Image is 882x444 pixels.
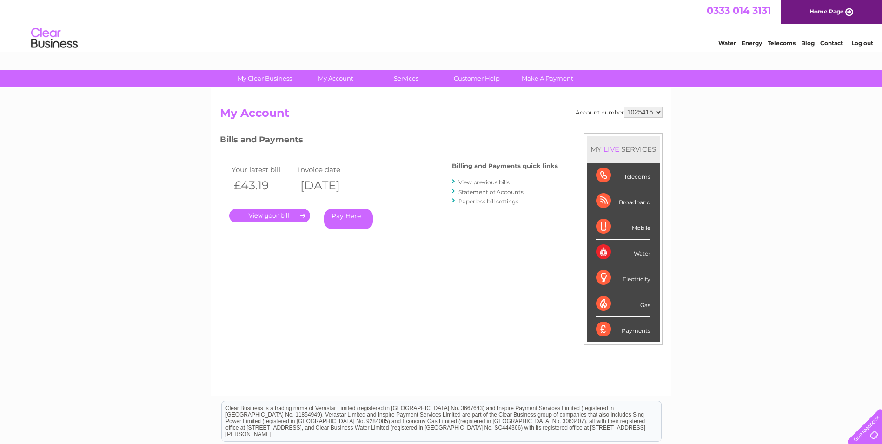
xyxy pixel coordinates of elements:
[229,176,296,195] th: £43.19
[596,291,650,317] div: Gas
[368,70,444,87] a: Services
[718,40,736,47] a: Water
[596,240,650,265] div: Water
[226,70,303,87] a: My Clear Business
[220,133,558,149] h3: Bills and Payments
[596,214,650,240] div: Mobile
[222,5,661,45] div: Clear Business is a trading name of Verastar Limited (registered in [GEOGRAPHIC_DATA] No. 3667643...
[596,265,650,291] div: Electricity
[768,40,796,47] a: Telecoms
[509,70,586,87] a: Make A Payment
[458,179,510,186] a: View previous bills
[707,5,771,16] a: 0333 014 3131
[458,198,518,205] a: Paperless bill settings
[851,40,873,47] a: Log out
[297,70,374,87] a: My Account
[587,136,660,162] div: MY SERVICES
[596,317,650,342] div: Payments
[31,24,78,53] img: logo.png
[220,107,663,124] h2: My Account
[596,188,650,214] div: Broadband
[296,163,363,176] td: Invoice date
[324,209,373,229] a: Pay Here
[458,188,524,195] a: Statement of Accounts
[229,209,310,222] a: .
[576,107,663,118] div: Account number
[296,176,363,195] th: [DATE]
[602,145,621,154] div: LIVE
[452,162,558,169] h4: Billing and Payments quick links
[438,70,515,87] a: Customer Help
[742,40,762,47] a: Energy
[596,163,650,188] div: Telecoms
[820,40,843,47] a: Contact
[801,40,815,47] a: Blog
[229,163,296,176] td: Your latest bill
